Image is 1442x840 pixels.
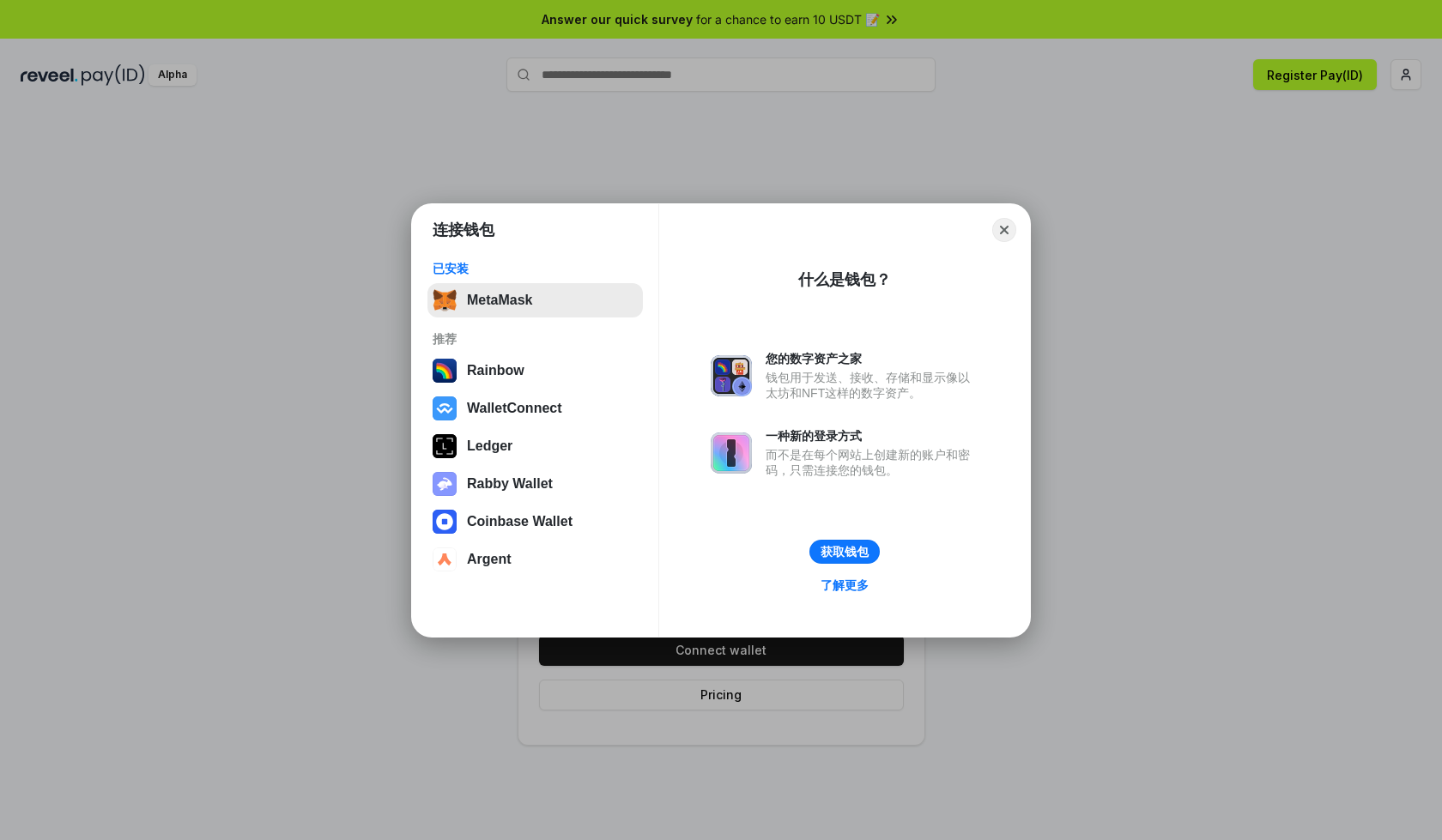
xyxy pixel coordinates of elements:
[467,514,573,529] div: Coinbase Wallet
[433,359,457,383] img: svg+xml,%3Csvg%20width%3D%22120%22%20height%3D%22120%22%20viewBox%3D%220%200%20120%20120%22%20fil...
[427,391,643,426] button: WalletConnect
[433,510,457,534] img: svg+xml,%3Csvg%20width%3D%2228%22%20height%3D%2228%22%20viewBox%3D%220%200%2028%2028%22%20fill%3D...
[766,351,978,366] div: 您的数字资产之家
[992,218,1016,242] button: Close
[798,269,891,290] div: 什么是钱包？
[427,429,643,463] button: Ledger
[467,363,524,378] div: Rainbow
[433,331,638,347] div: 推荐
[427,283,643,317] button: MetaMask
[427,505,643,539] button: Coinbase Wallet
[766,370,978,401] div: 钱包用于发送、接收、存储和显示像以太坊和NFT这样的数字资产。
[810,574,879,596] a: 了解更多
[467,438,512,454] div: Ledger
[433,220,494,240] h1: 连接钱包
[467,293,532,308] div: MetaMask
[433,547,457,571] img: svg+xml,%3Csvg%20width%3D%2228%22%20height%3D%2228%22%20viewBox%3D%220%200%2028%2028%22%20fill%3D...
[711,355,752,396] img: svg+xml,%3Csvg%20xmlns%3D%22http%3A%2F%2Fwww.w3.org%2F2000%2Fsvg%22%20fill%3D%22none%22%20viewBox...
[427,467,643,501] button: Rabby Wallet
[766,447,978,478] div: 而不是在每个网站上创建新的账户和密码，只需连接您的钱包。
[766,428,978,444] div: 一种新的登录方式
[821,577,869,593] div: 了解更多
[433,472,457,496] img: svg+xml,%3Csvg%20xmlns%3D%22http%3A%2F%2Fwww.w3.org%2F2000%2Fsvg%22%20fill%3D%22none%22%20viewBox...
[433,288,457,312] img: svg+xml,%3Csvg%20fill%3D%22none%22%20height%3D%2233%22%20viewBox%3D%220%200%2035%2033%22%20width%...
[427,354,643,388] button: Rainbow
[809,540,880,564] button: 获取钱包
[821,544,869,559] div: 获取钱包
[433,434,457,458] img: svg+xml,%3Csvg%20xmlns%3D%22http%3A%2F%2Fwww.w3.org%2F2000%2Fsvg%22%20width%3D%2228%22%20height%3...
[433,396,457,420] img: svg+xml,%3Csvg%20width%3D%2228%22%20height%3D%2228%22%20viewBox%3D%220%200%2028%2028%22%20fill%3D...
[433,261,638,276] div: 已安装
[467,552,512,567] div: Argent
[467,476,553,492] div: Rabby Wallet
[711,432,752,474] img: svg+xml,%3Csvg%20xmlns%3D%22http%3A%2F%2Fwww.w3.org%2F2000%2Fsvg%22%20fill%3D%22none%22%20viewBox...
[467,401,562,416] div: WalletConnect
[427,542,643,577] button: Argent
